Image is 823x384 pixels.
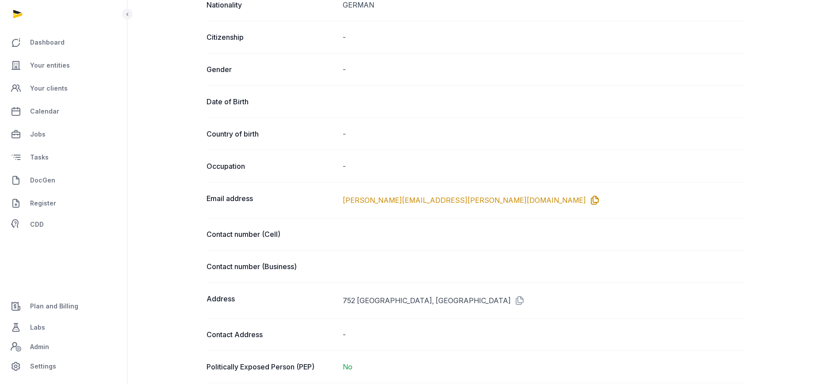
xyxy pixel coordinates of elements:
dt: Citizenship [207,32,336,42]
dt: Email address [207,193,336,207]
a: Settings [7,356,120,377]
a: Your entities [7,55,120,76]
dt: Contact number (Cell) [207,229,336,240]
a: Dashboard [7,32,120,53]
span: Jobs [30,129,46,140]
dt: Contact Address [207,329,336,340]
dt: Address [207,293,336,308]
div: 752 [GEOGRAPHIC_DATA], [GEOGRAPHIC_DATA] [343,293,744,308]
a: [PERSON_NAME][EMAIL_ADDRESS][PERSON_NAME][DOMAIN_NAME] [343,195,586,205]
span: Labs [30,322,45,333]
a: CDD [7,216,120,233]
span: Dashboard [30,37,65,48]
a: Labs [7,317,120,338]
span: Calendar [30,106,59,117]
span: Settings [30,361,56,372]
div: - [343,329,744,340]
dt: Country of birth [207,129,336,139]
dd: No [343,361,744,372]
a: Plan and Billing [7,296,120,317]
dt: Contact number (Business) [207,261,336,272]
span: Admin [30,342,49,352]
a: Register [7,193,120,214]
span: Tasks [30,152,49,163]
a: Tasks [7,147,120,168]
span: CDD [30,219,44,230]
dd: - [343,64,744,75]
dd: - [343,129,744,139]
dt: Date of Birth [207,96,336,107]
dt: Politically Exposed Person (PEP) [207,361,336,372]
dt: Gender [207,64,336,75]
dt: Occupation [207,161,336,171]
span: Plan and Billing [30,301,78,312]
a: Jobs [7,124,120,145]
span: Register [30,198,56,209]
span: Your clients [30,83,68,94]
a: DocGen [7,170,120,191]
dd: - [343,32,744,42]
a: Your clients [7,78,120,99]
dd: - [343,161,744,171]
a: Calendar [7,101,120,122]
a: Admin [7,338,120,356]
span: Your entities [30,60,70,71]
span: DocGen [30,175,55,186]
